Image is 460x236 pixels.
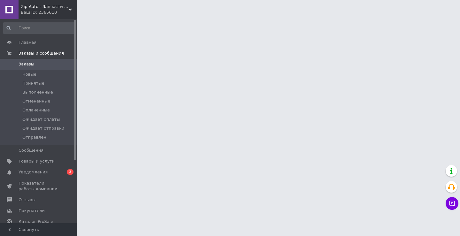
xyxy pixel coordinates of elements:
[19,61,34,67] span: Заказы
[22,72,36,77] span: Новые
[19,180,59,192] span: Показатели работы компании
[22,107,50,113] span: Оплаченные
[19,219,53,225] span: Каталог ProSale
[22,89,53,95] span: Выполненные
[22,117,60,122] span: Ожидает оплаты
[21,10,77,15] div: Ваш ID: 2365610
[19,197,35,203] span: Отзывы
[67,169,73,175] span: 3
[446,197,458,210] button: Чат с покупателем
[3,22,75,34] input: Поиск
[19,50,64,56] span: Заказы и сообщения
[21,4,69,10] span: Zip Auto - Запчасти для микроавтобусов
[22,98,50,104] span: Отмененные
[22,134,46,140] span: Отправлен
[19,169,48,175] span: Уведомления
[19,40,36,45] span: Главная
[19,148,43,153] span: Сообщения
[22,80,44,86] span: Принятые
[19,208,45,214] span: Покупатели
[19,158,55,164] span: Товары и услуги
[22,126,64,131] span: Ожидает отправки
